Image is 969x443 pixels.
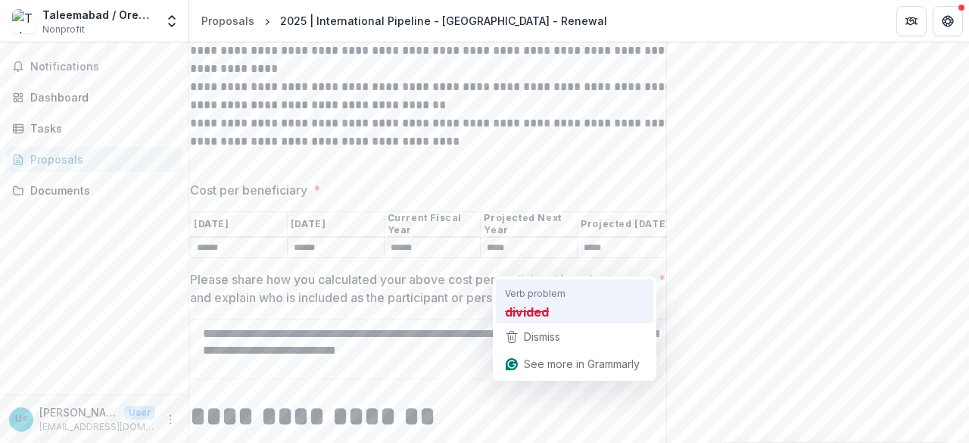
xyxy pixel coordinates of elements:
[191,212,288,238] th: [DATE]
[42,7,155,23] div: Taleemabad / Orenda Project
[39,420,155,434] p: [EMAIL_ADDRESS][DOMAIN_NAME]
[280,13,607,29] div: 2025 | International Pipeline - [GEOGRAPHIC_DATA] - Renewal
[39,404,118,420] p: [PERSON_NAME] <[EMAIL_ADDRESS][DOMAIN_NAME]>
[30,183,170,198] div: Documents
[190,181,307,199] p: Cost per beneficiary
[6,55,182,79] button: Notifications
[6,85,182,110] a: Dashboard
[30,89,170,105] div: Dashboard
[195,10,260,32] a: Proposals
[190,270,653,307] p: Please share how you calculated your above cost per participant/user/person, and explain who is i...
[896,6,927,36] button: Partners
[201,13,254,29] div: Proposals
[933,6,963,36] button: Get Help
[30,151,170,167] div: Proposals
[578,212,675,238] th: Projected [DATE]
[6,178,182,203] a: Documents
[15,414,28,424] div: Usman Javed <usman.javed@taleemabad.com>
[30,61,176,73] span: Notifications
[481,212,578,238] th: Projected Next Year
[12,9,36,33] img: Taleemabad / Orenda Project
[195,10,613,32] nav: breadcrumb
[6,147,182,172] a: Proposals
[124,406,155,420] p: User
[6,116,182,141] a: Tasks
[42,23,85,36] span: Nonprofit
[287,212,384,238] th: [DATE]
[161,410,179,429] button: More
[161,6,182,36] button: Open entity switcher
[30,120,170,136] div: Tasks
[384,212,481,238] th: Current Fiscal Year
[190,319,675,379] textarea: To enrich screen reader interactions, please activate Accessibility in Grammarly extension settings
